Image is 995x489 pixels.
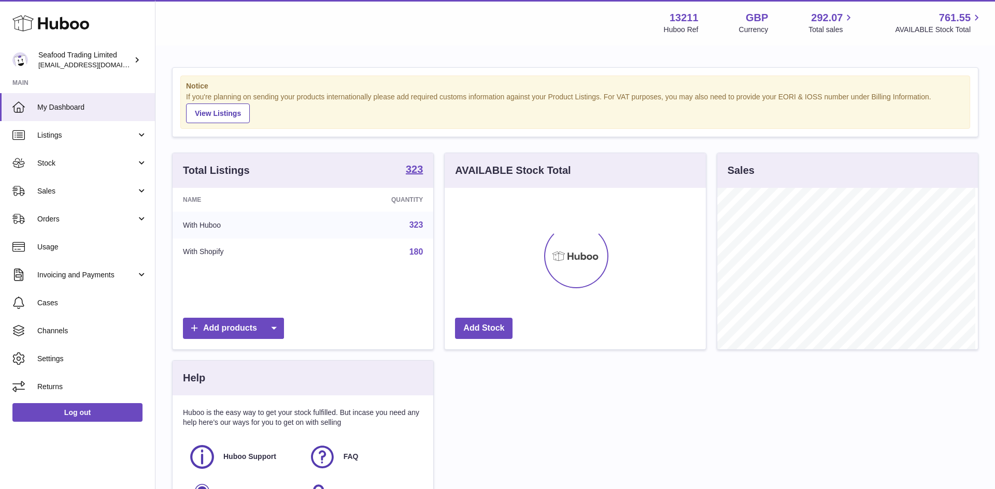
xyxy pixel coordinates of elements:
a: 180 [409,247,423,256]
span: Total sales [808,25,855,35]
p: Huboo is the easy way to get your stock fulfilled. But incase you need any help here's our ways f... [183,408,423,427]
h3: Total Listings [183,164,250,177]
td: With Shopify [173,239,313,265]
span: Stock [37,158,136,168]
a: 323 [409,220,423,229]
strong: Notice [186,81,964,91]
span: AVAILABLE Stock Total [895,25,983,35]
div: If you're planning on sending your products internationally please add required customs informati... [186,92,964,123]
a: 761.55 AVAILABLE Stock Total [895,11,983,35]
a: Log out [12,403,143,422]
td: With Huboo [173,212,313,239]
a: 292.07 Total sales [808,11,855,35]
a: Huboo Support [188,443,298,471]
div: Currency [739,25,769,35]
h3: Sales [728,164,755,177]
span: Cases [37,298,147,308]
span: Huboo Support [223,452,276,462]
span: 761.55 [939,11,971,25]
span: [EMAIL_ADDRESS][DOMAIN_NAME] [38,61,152,69]
span: Usage [37,242,147,252]
strong: GBP [746,11,768,25]
a: FAQ [308,443,418,471]
a: 323 [406,164,423,176]
th: Name [173,188,313,212]
h3: Help [183,371,205,385]
span: Channels [37,326,147,336]
span: 292.07 [811,11,843,25]
span: Invoicing and Payments [37,270,136,280]
span: Orders [37,214,136,224]
span: My Dashboard [37,102,147,112]
span: Settings [37,354,147,364]
div: Huboo Ref [664,25,699,35]
h3: AVAILABLE Stock Total [455,164,571,177]
strong: 13211 [670,11,699,25]
span: FAQ [344,452,359,462]
span: Returns [37,382,147,392]
span: Listings [37,130,136,140]
strong: 323 [406,164,423,174]
a: Add products [183,318,284,339]
div: Seafood Trading Limited [38,50,132,70]
a: Add Stock [455,318,513,339]
img: online@rickstein.com [12,52,28,68]
span: Sales [37,186,136,196]
th: Quantity [313,188,433,212]
a: View Listings [186,103,250,123]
